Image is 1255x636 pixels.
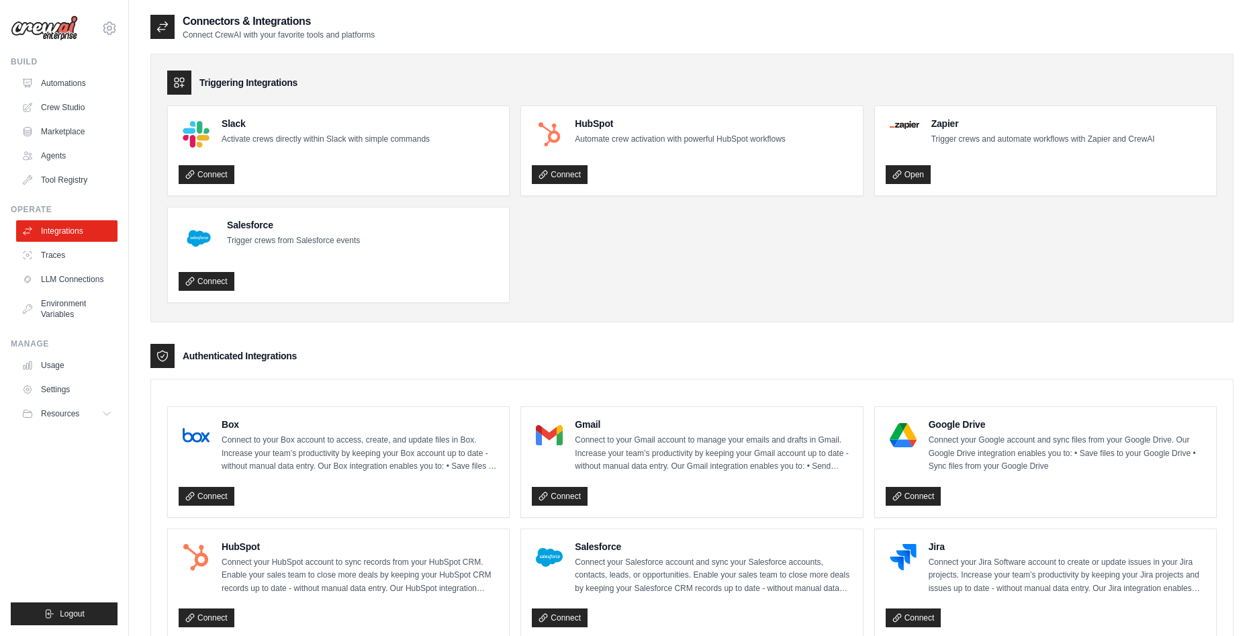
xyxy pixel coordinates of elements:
h4: Slack [222,117,430,130]
a: Connect [532,487,588,506]
a: Open [886,165,931,184]
img: Google Drive Logo [890,422,917,449]
h4: HubSpot [575,117,785,130]
p: Trigger crews and automate workflows with Zapier and CrewAI [931,133,1155,146]
h4: Jira [929,540,1205,553]
a: Connect [179,487,234,506]
p: Connect your HubSpot account to sync records from your HubSpot CRM. Enable your sales team to clo... [222,556,498,596]
button: Resources [16,403,118,424]
a: Traces [16,244,118,266]
img: Jira Logo [890,544,917,571]
img: HubSpot Logo [183,544,210,571]
a: Connect [179,608,234,627]
h2: Connectors & Integrations [183,13,375,30]
h4: Gmail [575,418,851,431]
a: Crew Studio [16,97,118,118]
img: HubSpot Logo [536,121,563,148]
a: Environment Variables [16,293,118,325]
p: Connect your Google account and sync files from your Google Drive. Our Google Drive integration e... [929,434,1205,473]
h4: Zapier [931,117,1155,130]
span: Logout [60,608,85,619]
p: Connect your Salesforce account and sync your Salesforce accounts, contacts, leads, or opportunit... [575,556,851,596]
p: Connect your Jira Software account to create or update issues in your Jira projects. Increase you... [929,556,1205,596]
img: Zapier Logo [890,121,919,129]
h4: Google Drive [929,418,1205,431]
p: Automate crew activation with powerful HubSpot workflows [575,133,785,146]
a: Connect [532,608,588,627]
img: Salesforce Logo [536,544,563,571]
h4: HubSpot [222,540,498,553]
a: Connect [886,608,941,627]
a: Automations [16,73,118,94]
div: Operate [11,204,118,215]
img: Salesforce Logo [183,222,215,255]
h4: Salesforce [575,540,851,553]
div: Manage [11,338,118,349]
a: Integrations [16,220,118,242]
img: Box Logo [183,422,210,449]
a: Connect [179,272,234,291]
a: Agents [16,145,118,167]
a: Connect [179,165,234,184]
h3: Authenticated Integrations [183,349,297,363]
h4: Box [222,418,498,431]
p: Activate crews directly within Slack with simple commands [222,133,430,146]
p: Trigger crews from Salesforce events [227,234,360,248]
a: Tool Registry [16,169,118,191]
p: Connect CrewAI with your favorite tools and platforms [183,30,375,40]
img: Slack Logo [183,121,210,148]
p: Connect to your Gmail account to manage your emails and drafts in Gmail. Increase your team’s pro... [575,434,851,473]
a: LLM Connections [16,269,118,290]
a: Connect [532,165,588,184]
a: Settings [16,379,118,400]
a: Marketplace [16,121,118,142]
p: Connect to your Box account to access, create, and update files in Box. Increase your team’s prod... [222,434,498,473]
img: Gmail Logo [536,422,563,449]
button: Logout [11,602,118,625]
h4: Salesforce [227,218,360,232]
span: Resources [41,408,79,419]
a: Connect [886,487,941,506]
div: Build [11,56,118,67]
a: Usage [16,355,118,376]
img: Logo [11,15,78,41]
h3: Triggering Integrations [199,76,297,89]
